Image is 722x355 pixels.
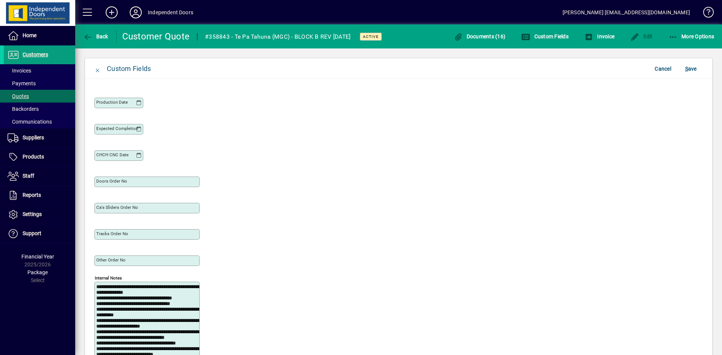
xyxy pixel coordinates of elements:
button: Edit [628,30,655,43]
a: Support [4,224,75,243]
a: Communications [4,115,75,128]
button: Add [100,6,124,19]
span: Suppliers [23,134,44,140]
mat-label: Tracks Order No [96,231,128,236]
span: Edit [630,33,653,39]
a: Payments [4,77,75,90]
mat-label: Expected Completion [96,126,138,131]
span: Invoice [584,33,614,39]
span: More Options [669,33,714,39]
app-page-header-button: Back [75,30,117,43]
span: Communications [8,119,52,125]
button: Invoice [582,30,616,43]
span: Reports [23,192,41,198]
a: Products [4,148,75,166]
button: More Options [667,30,716,43]
span: ave [685,63,697,75]
span: Staff [23,173,34,179]
span: Customers [23,51,48,57]
div: Customer Quote [122,30,190,42]
span: Support [23,230,41,236]
span: Custom Fields [521,33,569,39]
button: Documents (16) [452,30,507,43]
button: Back [81,30,110,43]
mat-label: Ca's Sliders Order No [96,205,138,210]
span: Home [23,32,36,38]
div: [PERSON_NAME] [EMAIL_ADDRESS][DOMAIN_NAME] [563,6,690,18]
mat-label: Internal Notes [95,275,122,281]
a: Staff [4,167,75,186]
mat-label: Other Order No [96,257,126,263]
div: Independent Doors [148,6,193,18]
span: Back [83,33,108,39]
a: Reports [4,186,75,205]
span: Quotes [8,93,29,99]
mat-label: Doors Order No [96,178,127,184]
span: Package [27,269,48,275]
button: Close [89,60,107,78]
span: Active [363,34,379,39]
a: Home [4,26,75,45]
span: Cancel [655,63,671,75]
mat-label: CHCH CNC Date [96,152,129,157]
span: Financial Year [21,254,54,260]
a: Quotes [4,90,75,103]
a: Settings [4,205,75,224]
span: Settings [23,211,42,217]
div: #358843 - Te Pa Tahuna (MGC) - BLOCK B REV [DATE] [205,31,350,43]
span: S [685,66,688,72]
a: Backorders [4,103,75,115]
span: Invoices [8,68,31,74]
a: Invoices [4,64,75,77]
span: Payments [8,80,36,86]
span: Backorders [8,106,39,112]
div: Custom Fields [107,63,151,75]
a: Suppliers [4,128,75,147]
a: Knowledge Base [698,2,713,26]
span: Products [23,154,44,160]
span: Documents (16) [454,33,505,39]
button: Cancel [651,62,675,76]
button: Custom Fields [519,30,570,43]
button: Profile [124,6,148,19]
button: Save [679,62,703,76]
mat-label: Production Date [96,100,128,105]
